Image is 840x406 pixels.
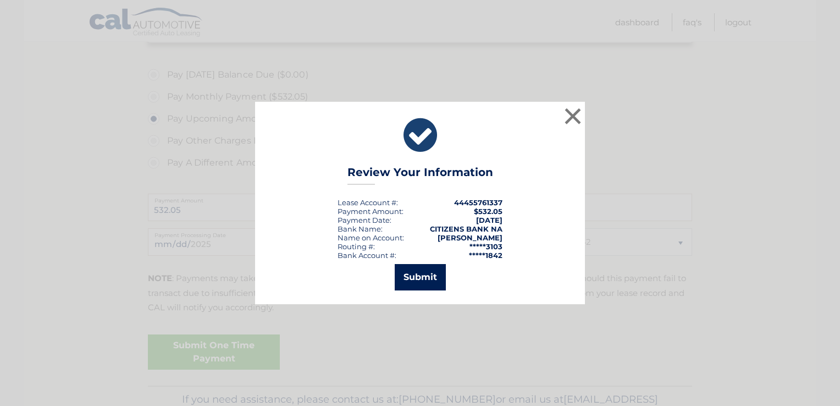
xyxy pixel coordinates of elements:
[338,224,383,233] div: Bank Name:
[438,233,502,242] strong: [PERSON_NAME]
[338,242,375,251] div: Routing #:
[454,198,502,207] strong: 44455761337
[476,216,502,224] span: [DATE]
[338,207,404,216] div: Payment Amount:
[395,264,446,290] button: Submit
[347,166,493,185] h3: Review Your Information
[338,198,398,207] div: Lease Account #:
[338,216,390,224] span: Payment Date
[338,251,396,260] div: Bank Account #:
[338,216,391,224] div: :
[474,207,502,216] span: $532.05
[430,224,502,233] strong: CITIZENS BANK NA
[562,105,584,127] button: ×
[338,233,404,242] div: Name on Account:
